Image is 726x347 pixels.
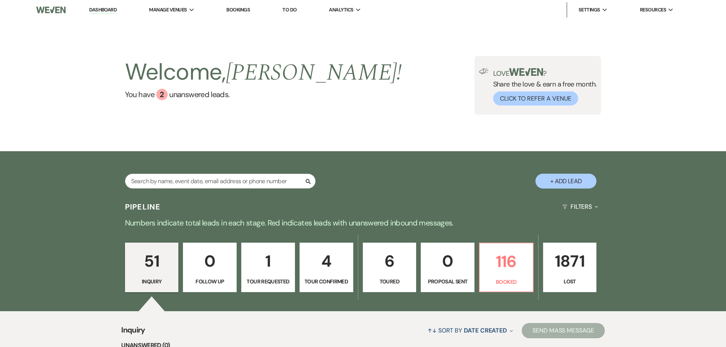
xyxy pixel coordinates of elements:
[535,174,596,189] button: + Add Lead
[368,248,412,274] p: 6
[188,277,232,286] p: Follow Up
[479,68,489,74] img: loud-speaker-illustration.svg
[89,6,117,14] a: Dashboard
[125,56,402,89] h2: Welcome,
[156,89,168,100] div: 2
[479,243,534,292] a: 116Booked
[548,248,592,274] p: 1871
[489,68,597,106] div: Share the love & earn a free month.
[125,89,402,100] a: You have 2 unanswered leads.
[130,277,174,286] p: Inquiry
[300,243,353,292] a: 4Tour Confirmed
[559,197,601,217] button: Filters
[640,6,666,14] span: Resources
[246,277,290,286] p: Tour Requested
[226,6,250,13] a: Bookings
[425,320,516,341] button: Sort By Date Created
[509,68,543,76] img: weven-logo-green.svg
[329,6,353,14] span: Analytics
[36,2,65,18] img: Weven Logo
[183,243,237,292] a: 0Follow Up
[548,277,592,286] p: Lost
[89,217,638,229] p: Numbers indicate total leads in each stage. Red indicates leads with unanswered inbound messages.
[522,323,605,338] button: Send Mass Message
[484,278,528,286] p: Booked
[125,201,161,212] h3: Pipeline
[305,248,348,274] p: 4
[226,55,402,90] span: [PERSON_NAME] !
[464,326,507,334] span: Date Created
[125,243,179,292] a: 51Inquiry
[149,6,187,14] span: Manage Venues
[421,243,474,292] a: 0Proposal Sent
[426,277,470,286] p: Proposal Sent
[305,277,348,286] p: Tour Confirmed
[426,248,470,274] p: 0
[282,6,296,13] a: To Do
[579,6,600,14] span: Settings
[493,91,578,106] button: Click to Refer a Venue
[246,248,290,274] p: 1
[363,243,417,292] a: 6Toured
[493,68,597,77] p: Love ?
[130,248,174,274] p: 51
[188,248,232,274] p: 0
[368,277,412,286] p: Toured
[543,243,597,292] a: 1871Lost
[125,174,316,189] input: Search by name, event date, email address or phone number
[484,249,528,274] p: 116
[428,326,437,334] span: ↑↓
[241,243,295,292] a: 1Tour Requested
[121,324,145,341] span: Inquiry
